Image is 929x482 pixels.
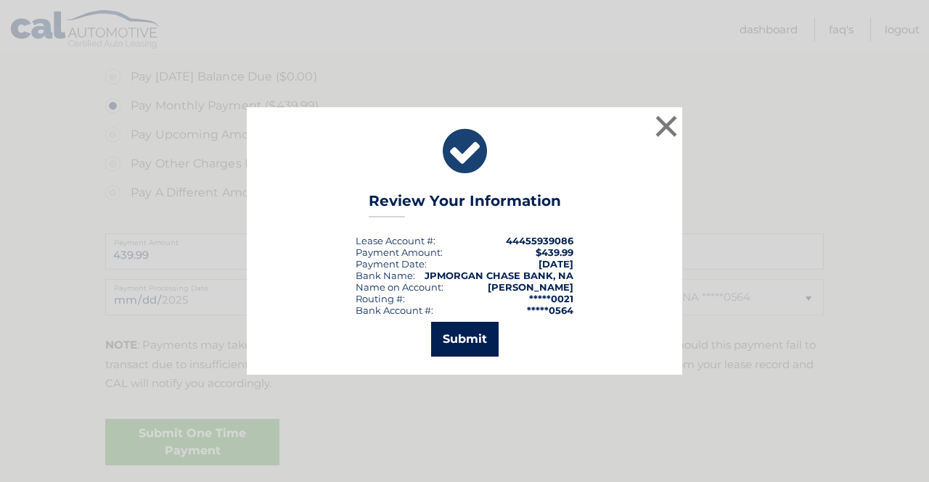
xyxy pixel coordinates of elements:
strong: [PERSON_NAME] [488,281,573,293]
div: Payment Amount: [356,246,443,258]
strong: 44455939086 [506,235,573,246]
div: : [356,258,427,270]
button: Submit [431,322,499,357]
span: Payment Date [356,258,425,270]
button: × [652,112,681,141]
div: Lease Account #: [356,235,435,246]
span: [DATE] [539,258,573,270]
div: Name on Account: [356,281,443,293]
strong: JPMORGAN CHASE BANK, NA [425,270,573,281]
div: Bank Account #: [356,304,433,316]
div: Routing #: [356,293,405,304]
h3: Review Your Information [369,192,561,217]
span: $439.99 [536,246,573,258]
div: Bank Name: [356,270,415,281]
